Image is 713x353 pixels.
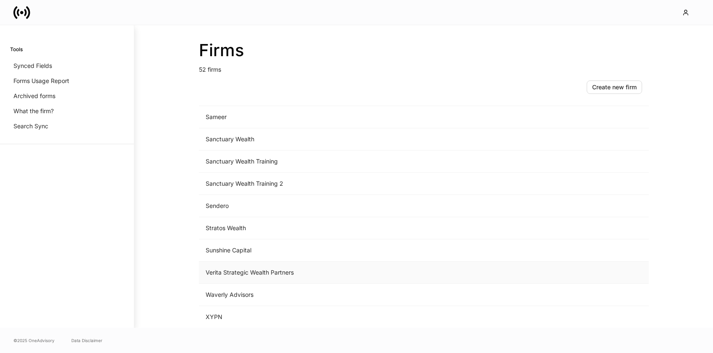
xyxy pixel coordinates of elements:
[199,128,509,151] td: Sanctuary Wealth
[10,88,124,104] a: Archived forms
[199,262,509,284] td: Verita Strategic Wealth Partners
[587,80,642,94] button: Create new firm
[10,73,124,88] a: Forms Usage Report
[199,217,509,239] td: Stratos Wealth
[592,84,637,90] div: Create new firm
[13,337,55,344] span: © 2025 OneAdvisory
[10,119,124,134] a: Search Sync
[13,62,52,70] p: Synced Fields
[199,306,509,328] td: XYPN
[199,284,509,306] td: Waverly Advisors
[199,40,649,60] h2: Firms
[199,239,509,262] td: Sunshine Capital
[199,151,509,173] td: Sanctuary Wealth Training
[199,195,509,217] td: Sendero
[10,104,124,119] a: What the firm?
[13,122,48,130] p: Search Sync
[10,45,23,53] h6: Tools
[13,77,69,85] p: Forms Usage Report
[199,173,509,195] td: Sanctuary Wealth Training 2
[13,107,54,115] p: What the firm?
[10,58,124,73] a: Synced Fields
[13,92,55,100] p: Archived forms
[199,106,509,128] td: Sameer
[71,337,102,344] a: Data Disclaimer
[199,60,649,74] p: 52 firms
